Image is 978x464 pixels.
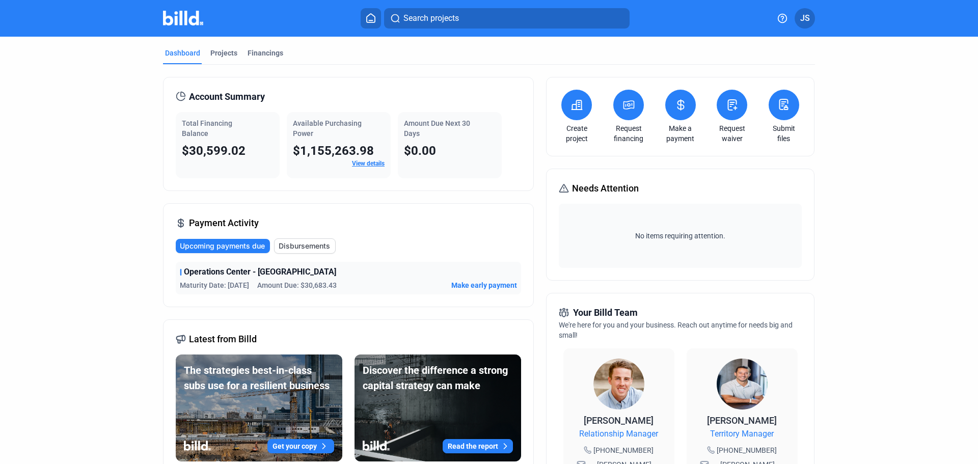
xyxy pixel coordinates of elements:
div: Financings [248,48,283,58]
a: View details [352,160,385,167]
span: Upcoming payments due [180,241,265,251]
div: Discover the difference a strong capital strategy can make [363,363,513,393]
button: Disbursements [274,238,336,254]
span: [PHONE_NUMBER] [593,445,654,455]
span: Disbursements [279,241,330,251]
span: Search projects [403,12,459,24]
div: The strategies best-in-class subs use for a resilient business [184,363,334,393]
a: Request financing [611,123,646,144]
img: Billd Company Logo [163,11,203,25]
button: Read the report [443,439,513,453]
img: Territory Manager [717,359,768,410]
span: Operations Center - [GEOGRAPHIC_DATA] [184,266,336,278]
span: Latest from Billd [189,332,257,346]
span: [PERSON_NAME] [584,415,654,426]
span: We're here for you and your business. Reach out anytime for needs big and small! [559,321,793,339]
button: Get your copy [267,439,334,453]
button: Make early payment [451,280,517,290]
span: Relationship Manager [579,428,658,440]
button: Upcoming payments due [176,239,270,253]
span: Payment Activity [189,216,259,230]
span: No items requiring attention. [563,231,797,241]
img: Relationship Manager [593,359,644,410]
span: Account Summary [189,90,265,104]
a: Request waiver [714,123,750,144]
span: Maturity Date: [DATE] [180,280,249,290]
span: $30,599.02 [182,144,246,158]
span: Needs Attention [572,181,639,196]
a: Make a payment [663,123,698,144]
span: Territory Manager [710,428,774,440]
span: JS [800,12,810,24]
span: [PERSON_NAME] [707,415,777,426]
span: $0.00 [404,144,436,158]
span: Amount Due: $30,683.43 [257,280,337,290]
a: Submit files [766,123,802,144]
span: Your Billd Team [573,306,638,320]
span: Total Financing Balance [182,119,232,138]
button: JS [795,8,815,29]
span: [PHONE_NUMBER] [717,445,777,455]
span: $1,155,263.98 [293,144,374,158]
span: Available Purchasing Power [293,119,362,138]
div: Dashboard [165,48,200,58]
span: Amount Due Next 30 Days [404,119,470,138]
div: Projects [210,48,237,58]
button: Search projects [384,8,630,29]
a: Create project [559,123,594,144]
